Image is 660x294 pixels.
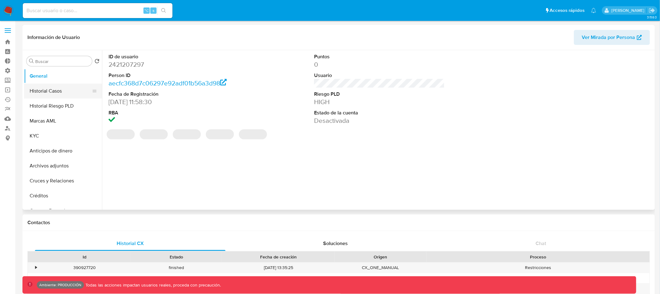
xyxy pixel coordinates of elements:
span: ‌ [173,129,201,139]
div: Origen [339,254,422,260]
div: finished [130,263,222,273]
dd: HIGH [314,98,445,106]
button: Marcas AML [24,113,102,128]
button: Historial Casos [24,84,97,99]
dt: Person ID [109,72,239,79]
dt: Usuario [314,72,445,79]
p: Todas las acciones impactan usuarios reales, proceda con precaución. [84,282,221,288]
span: ‌ [239,129,267,139]
button: KYC [24,128,102,143]
div: [DATE] 19:57:42 [222,273,335,283]
button: Volver al orden por defecto [95,59,99,65]
span: Chat [536,240,546,247]
dd: 2421207297 [109,60,239,69]
span: Accesos rápidos [550,7,585,14]
dt: Puntos [314,53,445,60]
dt: ID de usuario [109,53,239,60]
p: Ambiente: PRODUCCIÓN [39,284,81,286]
div: Id [43,254,126,260]
dt: Estado de la cuenta [314,109,445,116]
button: search-icon [157,6,170,15]
span: s [153,7,154,13]
div: • [35,265,37,271]
span: ⌥ [144,7,149,13]
div: [DATE] 13:35:25 [222,263,335,273]
a: Notificaciones [591,8,596,13]
button: General [24,69,102,84]
div: PF - Restricciones MP [426,273,650,283]
span: ‌ [107,129,135,139]
h1: Información de Usuario [27,34,80,41]
span: Ver Mirada por Persona [582,30,635,45]
div: 390927720 [39,263,130,273]
div: Estado [135,254,218,260]
h1: Contactos [27,219,650,226]
button: Cuentas Bancarias [24,203,102,218]
div: Restricciones [426,263,650,273]
button: Anticipos de dinero [24,143,102,158]
div: Fecha de creación [226,254,330,260]
dd: Desactivada [314,116,445,125]
button: Ver Mirada por Persona [574,30,650,45]
dt: Fecha de Registración [109,91,239,98]
button: Archivos adjuntos [24,158,102,173]
dd: 0 [314,60,445,69]
span: ‌ [140,129,168,139]
input: Buscar [35,59,90,64]
div: finished [130,273,222,283]
button: Cruces y Relaciones [24,173,102,188]
span: Soluciones [323,240,348,247]
div: 388116399 [39,273,130,283]
button: Historial Riesgo PLD [24,99,102,113]
span: Historial CX [117,240,144,247]
a: aecfc368d7c06297e92adf01b56a3d98 [109,79,227,88]
div: Proceso [431,254,645,260]
p: diego.assum@mercadolibre.com [611,7,647,13]
div: MANUAL_REVIEW [335,273,426,283]
div: • [35,275,37,281]
button: Buscar [29,59,34,64]
dt: Riesgo PLD [314,91,445,98]
button: Créditos [24,188,102,203]
dt: RBA [109,109,239,116]
span: ‌ [206,129,234,139]
div: CX_ONE_MANUAL [335,263,426,273]
a: Salir [649,7,655,14]
input: Buscar usuario o caso... [23,7,172,15]
dd: [DATE] 11:58:30 [109,98,239,106]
